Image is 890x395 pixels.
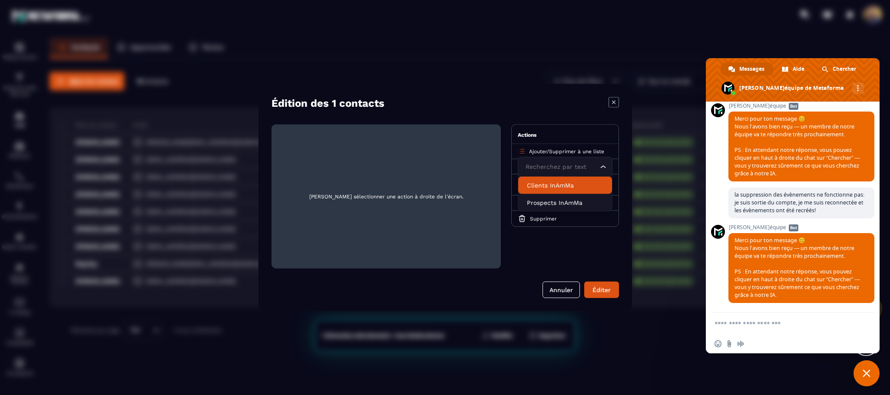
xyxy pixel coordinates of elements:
input: Search for option [523,162,598,172]
a: Chercher [814,63,865,76]
span: Supprimer [530,216,557,222]
span: Actions [518,132,536,138]
span: la suppression des évènements ne fonctionne pas: je suis sortie du compte, je me suis reconnectée... [734,191,864,214]
span: Chercher [833,63,856,76]
textarea: Entrez votre message... [715,313,854,334]
a: Messages [721,63,773,76]
span: [PERSON_NAME] sélectionner une action à droite de l'écran. [278,132,494,262]
span: [PERSON_NAME]équipe [728,224,874,230]
span: Bot [789,103,798,110]
span: Supprimer à une liste [549,148,604,155]
p: Clients InAmMa [527,181,603,190]
button: Éditer [584,282,619,298]
span: Ajouter [529,148,547,155]
p: Prospects InAmMa [527,198,603,207]
span: Bot [789,224,798,231]
span: Message audio [737,340,744,347]
p: / [529,148,604,155]
div: Search for option [518,157,612,177]
a: Fermer le chat [854,360,880,386]
span: Merci pour ton message 😊 Nous l’avons bien reçu — un membre de notre équipe va te répondre très p... [734,237,860,299]
button: Annuler [543,282,580,298]
span: Merci pour ton message 😊 Nous l’avons bien reçu — un membre de notre équipe va te répondre très p... [734,115,860,177]
span: [PERSON_NAME]équipe [728,103,874,109]
span: Aide [793,63,804,76]
span: Insérer un emoji [715,340,721,347]
h4: Édition des 1 contacts [271,97,384,109]
span: Messages [739,63,764,76]
a: Aide [774,63,813,76]
span: Envoyer un fichier [726,340,733,347]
